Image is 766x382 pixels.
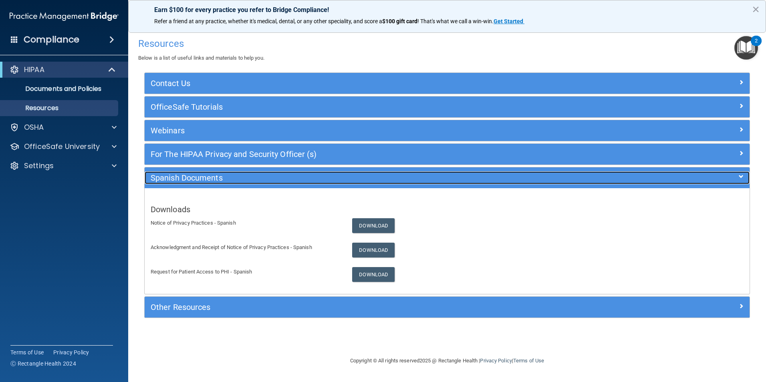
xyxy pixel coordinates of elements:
strong: Get Started [494,18,523,24]
h5: For The HIPAA Privacy and Security Officer (s) [151,150,593,159]
a: HIPAA [10,65,116,74]
h5: Webinars [151,126,593,135]
p: OfficeSafe University [24,142,100,151]
div: 2 [755,41,758,51]
a: Download [352,243,395,257]
a: Terms of Use [513,358,544,364]
h5: Spanish Documents [151,173,593,182]
a: Get Started [494,18,524,24]
span: ! That's what we call a win-win. [417,18,494,24]
a: Terms of Use [10,348,44,356]
h5: Other Resources [151,303,593,312]
p: Documents and Policies [5,85,115,93]
button: Close [752,3,760,16]
a: OfficeSafe University [10,142,117,151]
p: Notice of Privacy Practices - Spanish [151,218,340,228]
a: Privacy Policy [53,348,89,356]
div: Copyright © All rights reserved 2025 @ Rectangle Health | | [301,348,593,374]
h5: Downloads [151,205,744,214]
a: Download [352,218,395,233]
a: Download [352,267,395,282]
h5: Contact Us [151,79,593,88]
p: HIPAA [24,65,44,74]
p: Earn $100 for every practice you refer to Bridge Compliance! [154,6,740,14]
p: Request for Patient Access to PHI - Spanish [151,267,340,277]
a: Other Resources [151,301,744,314]
a: Spanish Documents [151,171,744,184]
a: For The HIPAA Privacy and Security Officer (s) [151,148,744,161]
p: OSHA [24,123,44,132]
p: Settings [24,161,54,171]
p: Acknowledgment and Receipt of Notice of Privacy Practices - Spanish [151,243,340,252]
img: PMB logo [10,8,119,24]
strong: $100 gift card [382,18,417,24]
a: Contact Us [151,77,744,90]
a: Privacy Policy [480,358,512,364]
h4: Resources [138,38,756,49]
span: Refer a friend at any practice, whether it's medical, dental, or any other speciality, and score a [154,18,382,24]
a: Webinars [151,124,744,137]
span: Ⓒ Rectangle Health 2024 [10,360,76,368]
h4: Compliance [24,34,79,45]
button: Open Resource Center, 2 new notifications [734,36,758,60]
h5: OfficeSafe Tutorials [151,103,593,111]
a: Settings [10,161,117,171]
a: OfficeSafe Tutorials [151,101,744,113]
span: Below is a list of useful links and materials to help you. [138,55,264,61]
a: OSHA [10,123,117,132]
p: Resources [5,104,115,112]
